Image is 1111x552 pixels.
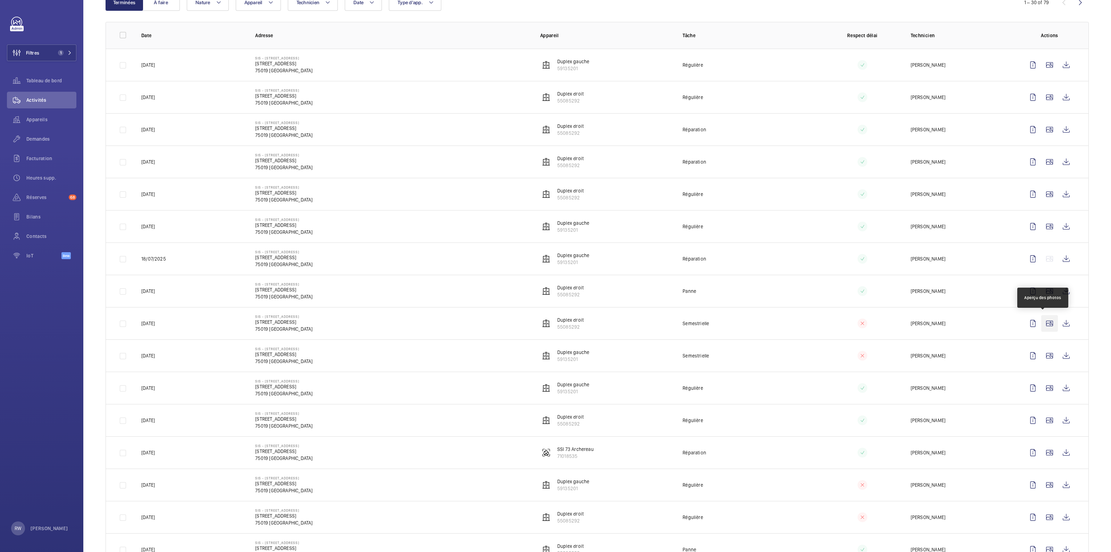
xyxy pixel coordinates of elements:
[255,60,312,67] p: [STREET_ADDRESS]
[141,94,155,101] p: [DATE]
[911,288,945,295] p: [PERSON_NAME]
[255,229,312,236] p: 75019 [GEOGRAPHIC_DATA]
[26,135,76,142] span: Demandes
[542,125,550,134] img: elevator.svg
[255,92,312,99] p: [STREET_ADDRESS]
[911,417,945,424] p: [PERSON_NAME]
[911,191,945,198] p: [PERSON_NAME]
[255,32,529,39] p: Adresse
[255,125,312,132] p: [STREET_ADDRESS]
[683,514,703,521] p: Régulière
[542,61,550,69] img: elevator.svg
[255,358,312,365] p: 75019 [GEOGRAPHIC_DATA]
[255,56,312,60] p: SIS - [STREET_ADDRESS]
[26,116,76,123] span: Appareils
[26,252,61,259] span: IoT
[255,164,312,171] p: 75019 [GEOGRAPHIC_DATA]
[557,388,589,395] p: 59135201
[141,126,155,133] p: [DATE]
[255,261,312,268] p: 75019 [GEOGRAPHIC_DATA]
[542,352,550,360] img: elevator.svg
[26,49,39,56] span: Filtres
[557,97,584,104] p: 55085292
[255,282,312,286] p: SIS - [STREET_ADDRESS]
[141,481,155,488] p: [DATE]
[911,449,945,456] p: [PERSON_NAME]
[542,287,550,295] img: elevator.svg
[255,448,312,455] p: [STREET_ADDRESS]
[141,385,155,392] p: [DATE]
[911,61,945,68] p: [PERSON_NAME]
[557,259,589,266] p: 59135201
[255,351,312,358] p: [STREET_ADDRESS]
[26,174,76,181] span: Heures supp.
[255,508,312,512] p: SIS - [STREET_ADDRESS]
[542,448,550,457] img: fire_alarm.svg
[255,379,312,383] p: SIS - [STREET_ADDRESS]
[255,67,312,74] p: 75019 [GEOGRAPHIC_DATA]
[683,417,703,424] p: Régulière
[911,385,945,392] p: [PERSON_NAME]
[1025,32,1075,39] p: Actions
[255,196,312,203] p: 75019 [GEOGRAPHIC_DATA]
[683,449,706,456] p: Réparation
[683,191,703,198] p: Régulière
[255,512,312,519] p: [STREET_ADDRESS]
[540,32,671,39] p: Appareil
[557,453,594,460] p: 71018535
[1024,295,1061,301] div: Aperçu des photos
[141,288,155,295] p: [DATE]
[557,187,584,194] p: Duplex droit
[911,514,945,521] p: [PERSON_NAME]
[683,94,703,101] p: Régulière
[825,32,900,39] p: Respect délai
[255,422,312,429] p: 75019 [GEOGRAPHIC_DATA]
[255,411,312,415] p: SIS - [STREET_ADDRESS]
[542,513,550,521] img: elevator.svg
[557,130,584,137] p: 55085292
[141,32,244,39] p: Date
[61,252,71,259] span: Beta
[557,543,584,550] p: Duplex droit
[255,545,312,552] p: [STREET_ADDRESS]
[255,326,312,332] p: 75019 [GEOGRAPHIC_DATA]
[557,356,589,363] p: 59135201
[255,217,312,222] p: SIS - [STREET_ADDRESS]
[557,413,584,420] p: Duplex droit
[557,155,584,162] p: Duplex droit
[141,158,155,165] p: [DATE]
[58,50,64,56] span: 1
[557,510,584,517] p: Duplex droit
[683,223,703,230] p: Régulière
[542,222,550,231] img: elevator.svg
[683,352,709,359] p: Semestrielle
[26,213,76,220] span: Bilans
[255,293,312,300] p: 75019 [GEOGRAPHIC_DATA]
[911,223,945,230] p: [PERSON_NAME]
[683,255,706,262] p: Réparation
[255,88,312,92] p: SIS - [STREET_ADDRESS]
[557,323,584,330] p: 55085292
[255,157,312,164] p: [STREET_ADDRESS]
[255,390,312,397] p: 75019 [GEOGRAPHIC_DATA]
[911,94,945,101] p: [PERSON_NAME]
[557,349,589,356] p: Duplex gauche
[542,384,550,392] img: elevator.svg
[255,319,312,326] p: [STREET_ADDRESS]
[141,61,155,68] p: [DATE]
[557,123,584,130] p: Duplex droit
[557,58,589,65] p: Duplex gauche
[557,485,589,492] p: 59135201
[911,255,945,262] p: [PERSON_NAME]
[542,319,550,328] img: elevator.svg
[255,254,312,261] p: [STREET_ADDRESS]
[26,194,66,201] span: Réserves
[255,121,312,125] p: SIS - [STREET_ADDRESS]
[542,190,550,198] img: elevator.svg
[255,383,312,390] p: [STREET_ADDRESS]
[557,252,589,259] p: Duplex gauche
[255,519,312,526] p: 75019 [GEOGRAPHIC_DATA]
[683,481,703,488] p: Régulière
[255,286,312,293] p: [STREET_ADDRESS]
[683,385,703,392] p: Régulière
